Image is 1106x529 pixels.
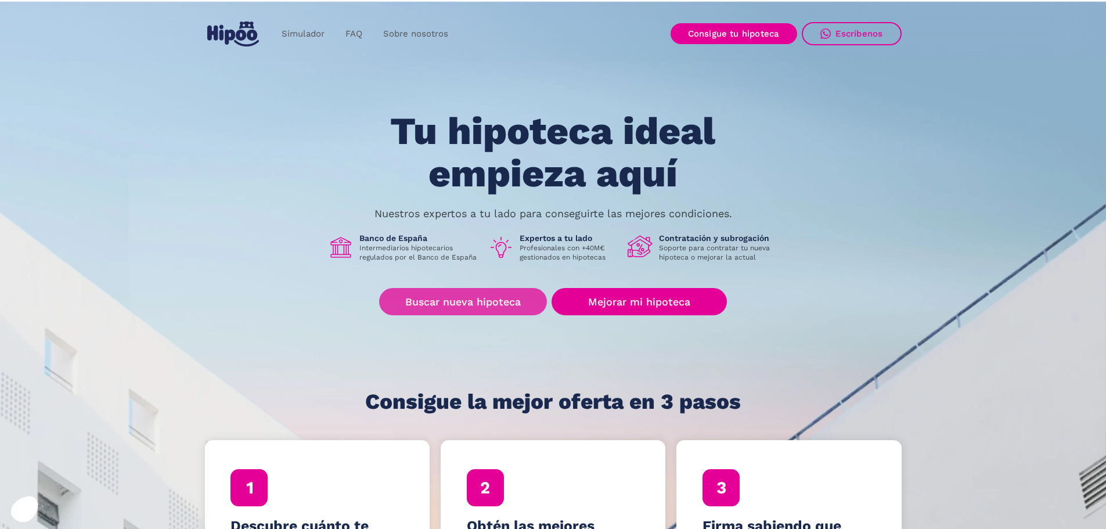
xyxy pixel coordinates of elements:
a: Escríbenos [802,22,902,45]
h1: Contratación y subrogación [659,233,779,243]
a: FAQ [335,23,373,45]
a: Buscar nueva hipoteca [379,288,547,315]
a: Simulador [271,23,335,45]
div: Escríbenos [835,28,883,39]
p: Soporte para contratar tu nueva hipoteca o mejorar la actual [659,243,779,262]
h1: Consigue la mejor oferta en 3 pasos [365,390,741,413]
p: Intermediarios hipotecarios regulados por el Banco de España [359,243,479,262]
h1: Expertos a tu lado [520,233,618,243]
p: Nuestros expertos a tu lado para conseguirte las mejores condiciones. [374,209,732,218]
a: home [205,17,262,51]
h1: Banco de España [359,233,479,243]
h1: Tu hipoteca ideal empieza aquí [333,110,773,195]
a: Consigue tu hipoteca [671,23,797,44]
a: Mejorar mi hipoteca [552,288,726,315]
a: Sobre nosotros [373,23,459,45]
p: Profesionales con +40M€ gestionados en hipotecas [520,243,618,262]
